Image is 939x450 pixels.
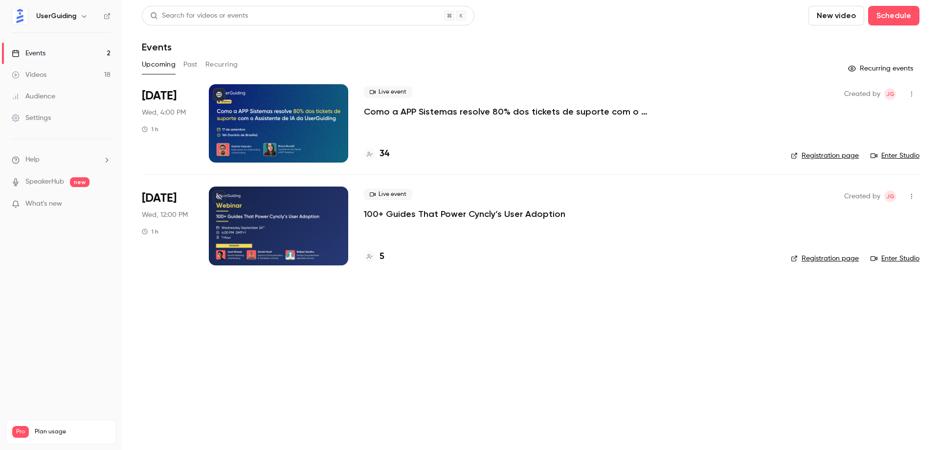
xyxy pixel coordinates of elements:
div: Events [12,48,45,58]
a: Como a APP Sistemas resolve 80% dos tickets de suporte com o Assistente de IA da UserGuiding [364,106,657,118]
span: Live event [364,86,412,98]
span: Created by [844,190,880,202]
button: Schedule [868,6,919,25]
button: Recurring events [844,61,919,76]
a: SpeakerHub [25,177,64,187]
a: Registration page [791,254,859,263]
span: JG [886,88,894,100]
span: Joud Ghazal [884,88,896,100]
div: Audience [12,92,55,101]
button: Recurring [205,57,238,72]
div: Videos [12,70,46,80]
button: New video [808,6,864,25]
span: Created by [844,88,880,100]
iframe: Noticeable Trigger [99,200,111,209]
span: Wed, 12:00 PM [142,210,188,220]
span: What's new [25,199,62,209]
h4: 34 [380,147,389,161]
img: UserGuiding [12,8,28,24]
span: Wed, 4:00 PM [142,108,186,118]
span: Help [25,155,40,165]
div: 1 h [142,228,158,236]
div: Search for videos or events [150,11,248,21]
span: [DATE] [142,88,177,104]
span: new [70,177,89,187]
span: Plan usage [35,428,110,436]
button: Upcoming [142,57,176,72]
div: Settings [12,113,51,123]
button: Past [183,57,198,72]
span: [DATE] [142,190,177,206]
a: Registration page [791,151,859,161]
span: Joud Ghazal [884,190,896,202]
a: 34 [364,147,389,161]
span: Pro [12,426,29,438]
a: 5 [364,250,384,263]
h6: UserGuiding [36,11,76,21]
h4: 5 [380,250,384,263]
span: JG [886,190,894,202]
a: Enter Studio [871,254,919,263]
div: Sep 24 Wed, 4:00 PM (Europe/London) [142,187,193,265]
a: 100+ Guides That Power Cyncly’s User Adoption [364,208,565,220]
span: Live event [364,189,412,200]
div: Sep 17 Wed, 4:00 PM (America/Sao Paulo) [142,84,193,163]
li: help-dropdown-opener [12,155,111,165]
h1: Events [142,41,172,53]
div: 1 h [142,125,158,133]
a: Enter Studio [871,151,919,161]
